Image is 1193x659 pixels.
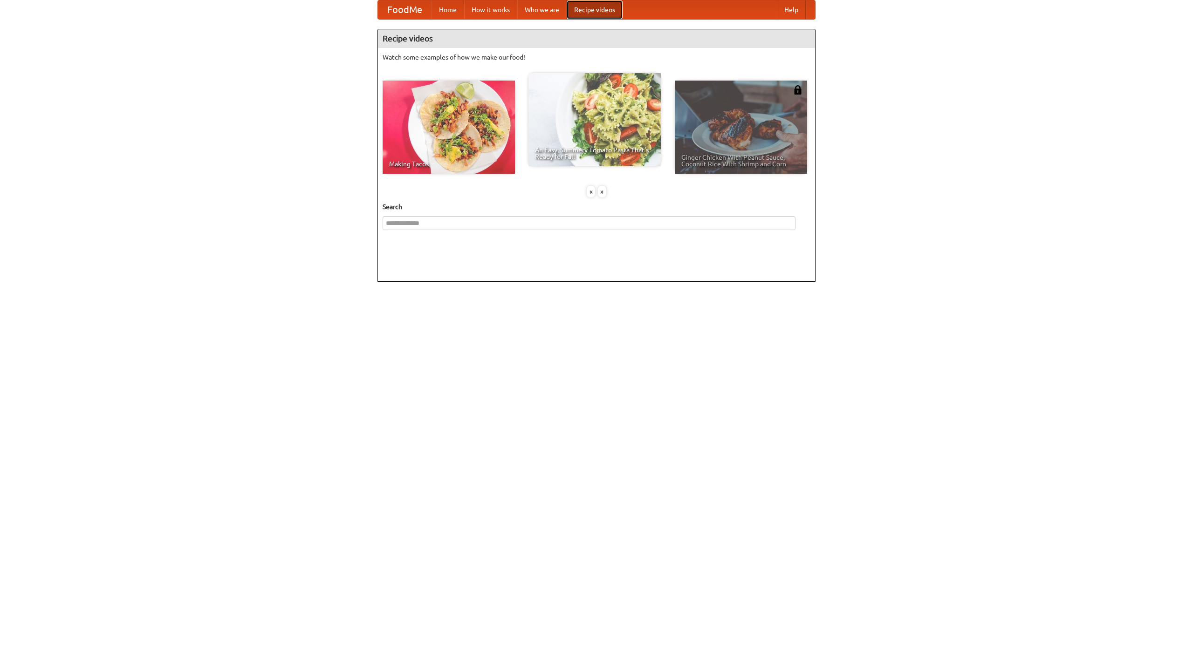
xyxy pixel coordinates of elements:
div: « [587,186,595,197]
img: 483408.png [793,85,802,95]
a: Help [777,0,806,19]
span: Making Tacos [389,161,508,167]
span: An Easy, Summery Tomato Pasta That's Ready for Fall [535,147,654,160]
h5: Search [383,202,810,211]
a: Recipe videos [567,0,623,19]
a: FoodMe [378,0,432,19]
h4: Recipe videos [378,29,815,48]
p: Watch some examples of how we make our food! [383,53,810,62]
a: How it works [464,0,517,19]
a: An Easy, Summery Tomato Pasta That's Ready for Fall [528,73,661,166]
a: Home [432,0,464,19]
div: » [598,186,606,197]
a: Who we are [517,0,567,19]
a: Making Tacos [383,81,515,174]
